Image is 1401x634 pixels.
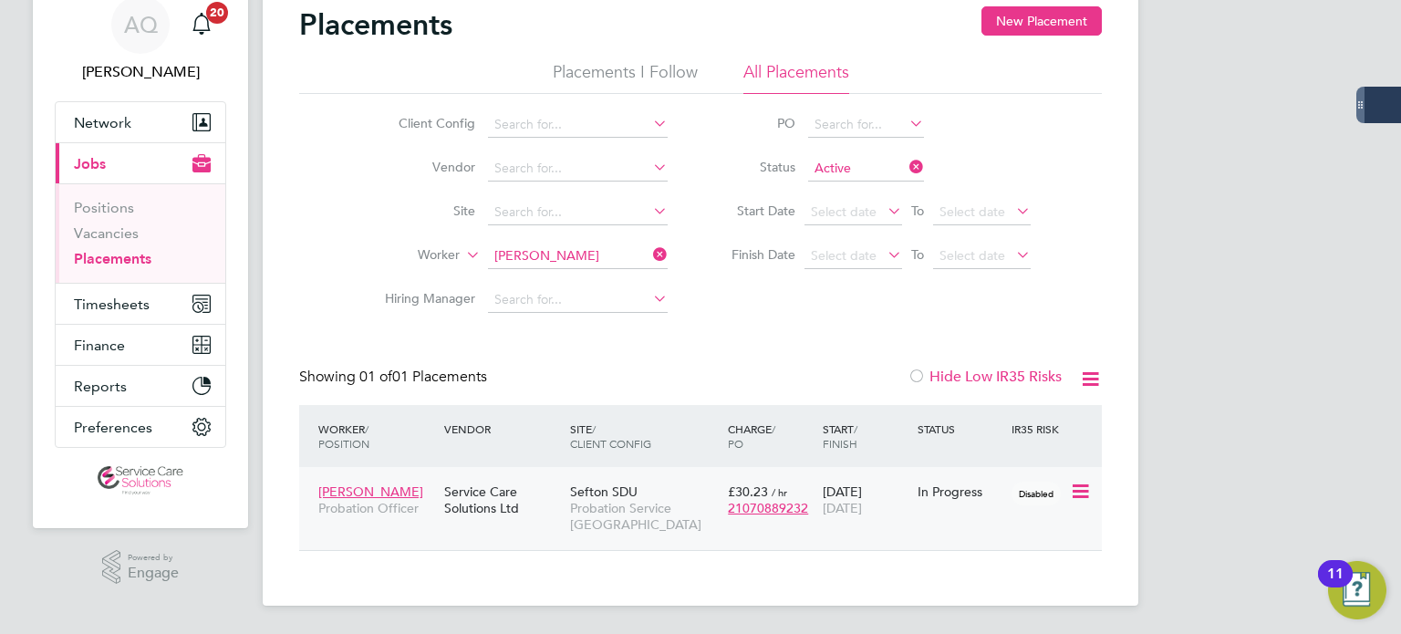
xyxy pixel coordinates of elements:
input: Search for... [488,200,668,225]
span: [PERSON_NAME] [318,483,423,500]
span: Select date [939,247,1005,264]
button: Network [56,102,225,142]
span: Jobs [74,155,106,172]
a: Positions [74,199,134,216]
span: Sefton SDU [570,483,638,500]
span: Probation Officer [318,500,435,516]
label: Worker [355,246,460,265]
div: Charge [723,412,818,460]
span: Timesheets [74,296,150,313]
div: Start [818,412,913,460]
span: / hr [772,485,787,499]
label: Start Date [713,203,795,219]
div: Jobs [56,183,225,283]
input: Search for... [488,244,668,269]
button: Jobs [56,143,225,183]
div: Service Care Solutions Ltd [440,474,566,525]
span: £30.23 [728,483,768,500]
label: PO [713,115,795,131]
input: Search for... [488,287,668,313]
span: To [906,243,929,266]
span: / PO [728,421,775,451]
span: 21070889232 [728,500,808,516]
label: Site [370,203,475,219]
label: Client Config [370,115,475,131]
a: Placements [74,250,151,267]
div: 11 [1327,574,1344,598]
button: Finance [56,325,225,365]
label: Finish Date [713,246,795,263]
span: Disabled [1012,482,1061,505]
div: Status [913,412,1008,445]
a: [PERSON_NAME]Probation OfficerService Care Solutions LtdSefton SDUProbation Service [GEOGRAPHIC_D... [314,473,1102,489]
button: Reports [56,366,225,406]
button: Timesheets [56,284,225,324]
div: IR35 Risk [1007,412,1070,445]
button: New Placement [981,6,1102,36]
span: Select date [811,203,877,220]
span: 01 of [359,368,392,386]
span: 01 Placements [359,368,487,386]
label: Vendor [370,159,475,175]
span: Select date [939,203,1005,220]
span: / Position [318,421,369,451]
div: Vendor [440,412,566,445]
span: [DATE] [823,500,862,516]
label: Hide Low IR35 Risks [908,368,1062,386]
li: Placements I Follow [553,61,698,94]
input: Search for... [488,112,668,138]
input: Search for... [808,112,924,138]
span: Engage [128,566,179,581]
label: Hiring Manager [370,290,475,307]
span: Preferences [74,419,152,436]
h2: Placements [299,6,452,43]
div: In Progress [918,483,1003,500]
span: Powered by [128,550,179,566]
a: Go to home page [55,466,226,495]
span: Select date [811,247,877,264]
a: Vacancies [74,224,139,242]
input: Search for... [488,156,668,182]
span: AQ [124,13,158,36]
img: servicecare-logo-retina.png [98,466,183,495]
span: / Finish [823,421,857,451]
span: Andrew Quinney [55,61,226,83]
span: 20 [206,2,228,24]
div: Site [566,412,723,460]
input: Select one [808,156,924,182]
span: Probation Service [GEOGRAPHIC_DATA] [570,500,719,533]
div: Showing [299,368,491,387]
li: All Placements [743,61,849,94]
span: To [906,199,929,223]
span: / Client Config [570,421,651,451]
button: Open Resource Center, 11 new notifications [1328,561,1386,619]
button: Preferences [56,407,225,447]
div: Worker [314,412,440,460]
a: Powered byEngage [102,550,180,585]
span: Network [74,114,131,131]
label: Status [713,159,795,175]
span: Finance [74,337,125,354]
span: Reports [74,378,127,395]
div: [DATE] [818,474,913,525]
